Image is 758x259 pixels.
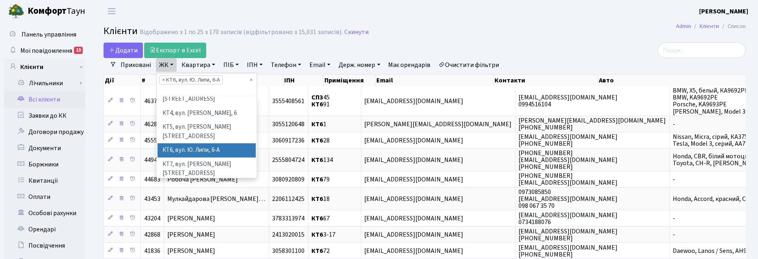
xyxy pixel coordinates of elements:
span: [EMAIL_ADDRESS][DOMAIN_NAME] [PHONE_NUMBER] [519,132,618,148]
th: Дії [104,75,141,86]
span: Мої повідомлення [20,46,72,55]
li: Список [719,22,746,31]
a: Мої повідомлення13 [4,43,85,59]
nav: breadcrumb [664,18,758,35]
span: 0973085850 [EMAIL_ADDRESS][DOMAIN_NAME] 098 067 35 70 [519,188,618,210]
b: КТ6 [312,246,324,255]
a: Орендарі [4,221,85,237]
span: 79 [312,175,330,184]
a: Договори продажу [4,124,85,140]
span: [EMAIL_ADDRESS][DOMAIN_NAME] [365,214,464,223]
th: Авто [598,75,746,86]
a: Посвідчення [4,237,85,254]
span: [EMAIL_ADDRESS][DOMAIN_NAME] [PHONE_NUMBER] [519,243,618,259]
a: Має орендарів [385,58,434,72]
div: Відображено з 1 по 25 з 170 записів (відфільтровано з 15,031 записів). [140,28,343,36]
span: 43453 [144,194,160,203]
b: КТ6 [312,230,324,239]
th: # [141,75,164,86]
span: Клієнти [104,24,138,38]
span: [EMAIL_ADDRESS][DOMAIN_NAME] [PHONE_NUMBER] [519,227,618,243]
span: - [673,120,676,129]
span: 43204 [144,214,160,223]
a: Очистити фільтри [436,58,503,72]
span: 3-17 [312,230,336,239]
span: 45555 [144,136,160,145]
span: [PHONE_NUMBER] [EMAIL_ADDRESS][DOMAIN_NAME] [PHONE_NUMBER] [519,149,618,171]
span: 44683 [144,175,160,184]
a: Скинути [344,28,369,36]
button: Переключити навігацію [101,4,122,18]
li: КТ7, вул. [PERSON_NAME][STREET_ADDRESS] [158,158,256,181]
span: [EMAIL_ADDRESS][DOMAIN_NAME] [365,155,464,164]
a: Лічильники [9,75,85,91]
span: 45 91 [312,93,330,109]
span: - [673,175,676,184]
span: 28 [312,136,330,145]
span: Додати [109,46,138,55]
span: Видалити всі елементи [250,76,253,84]
li: КТ4, вул. [PERSON_NAME], 6 [158,106,256,121]
a: Email [306,58,334,72]
span: 3058301100 [272,246,305,255]
img: logo.png [8,3,24,19]
span: [PERSON_NAME] [167,214,216,223]
span: 44949 [144,155,160,164]
span: - [673,214,676,223]
span: 3060917236 [272,136,305,145]
th: Email [376,75,494,86]
span: Таун [28,4,85,18]
a: Оплати [4,189,85,205]
span: 2555804724 [272,155,305,164]
span: [EMAIL_ADDRESS][DOMAIN_NAME] [365,97,464,106]
a: Особові рахунки [4,205,85,221]
b: КТ6 [312,136,324,145]
span: 46377 [144,97,160,106]
b: КТ6 [312,155,324,164]
b: СП3 [312,93,324,102]
a: Документи [4,140,85,156]
b: [PERSON_NAME] [699,7,748,16]
span: 2413020015 [272,230,305,239]
span: [EMAIL_ADDRESS][DOMAIN_NAME] 0734188076 [519,211,618,227]
span: 1 [312,120,327,129]
span: 72 [312,246,330,255]
span: 134 [312,155,333,164]
span: [EMAIL_ADDRESS][DOMAIN_NAME] 0994516104 [519,93,618,109]
span: [PERSON_NAME] [167,230,216,239]
a: [PERSON_NAME] [699,6,748,16]
span: 18 [312,194,330,203]
a: ЖК [156,58,177,72]
a: Телефон [268,58,304,72]
span: 67 [312,214,330,223]
span: [PHONE_NUMBER] [EMAIL_ADDRESS][DOMAIN_NAME] [519,171,618,187]
span: 41836 [144,246,160,255]
span: 3080920809 [272,175,305,184]
a: Квартира [178,58,218,72]
span: × [162,76,165,84]
th: Контакти [494,75,598,86]
b: КТ6 [312,194,324,203]
span: Робоча [PERSON_NAME] [167,175,238,184]
a: Приховані [117,58,154,72]
a: Всі клієнти [4,91,85,108]
span: [EMAIL_ADDRESS][DOMAIN_NAME] [365,246,464,255]
span: 46284 [144,120,160,129]
a: Квитанції [4,173,85,189]
span: - [673,230,676,239]
input: Пошук... [658,43,746,58]
b: Комфорт [28,4,67,17]
span: 3555408561 [272,97,305,106]
a: Додати [104,43,143,58]
a: Admin [676,22,691,30]
b: КТ6 [312,175,324,184]
span: 2206112425 [272,194,305,203]
a: ПІБ [220,58,242,72]
a: Клієнти [700,22,719,30]
span: [EMAIL_ADDRESS][DOMAIN_NAME] [365,194,464,203]
span: [EMAIL_ADDRESS][DOMAIN_NAME] [365,175,464,184]
b: КТ6 [312,214,324,223]
span: [EMAIL_ADDRESS][DOMAIN_NAME] [365,136,464,145]
span: 3055120648 [272,120,305,129]
span: [PERSON_NAME] [167,246,216,255]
